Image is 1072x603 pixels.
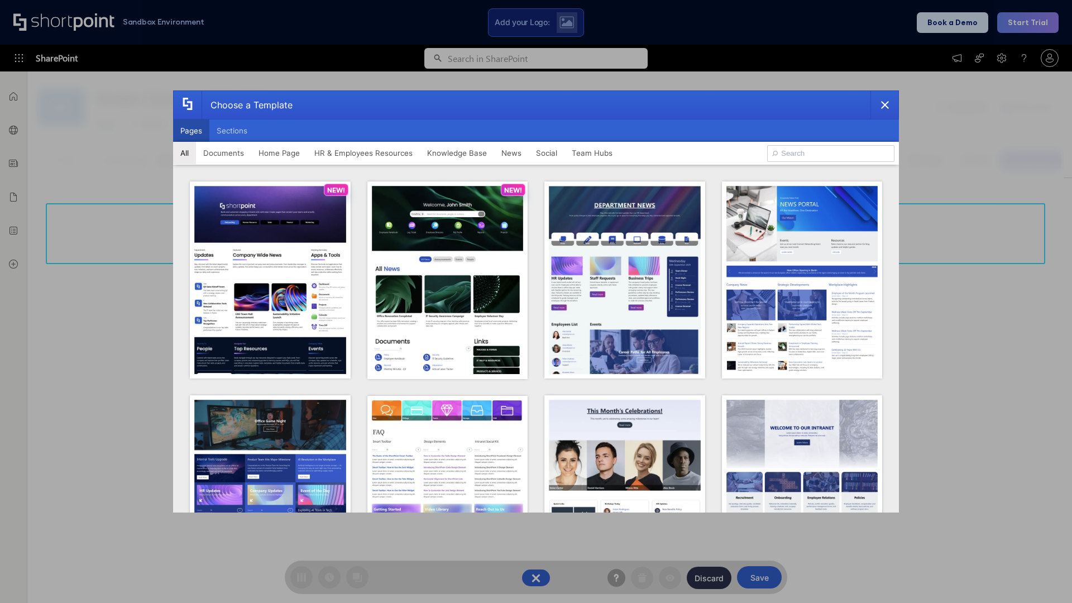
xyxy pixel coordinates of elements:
button: All [173,142,196,164]
button: Team Hubs [564,142,620,164]
iframe: Chat Widget [1016,549,1072,603]
input: Search [767,145,894,162]
button: Pages [173,119,209,142]
p: NEW! [327,186,345,194]
button: Documents [196,142,251,164]
button: Social [529,142,564,164]
button: Home Page [251,142,307,164]
button: News [494,142,529,164]
button: Knowledge Base [420,142,494,164]
button: HR & Employees Resources [307,142,420,164]
p: NEW! [504,186,522,194]
button: Sections [209,119,255,142]
div: Choose a Template [202,91,293,119]
div: template selector [173,90,899,513]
